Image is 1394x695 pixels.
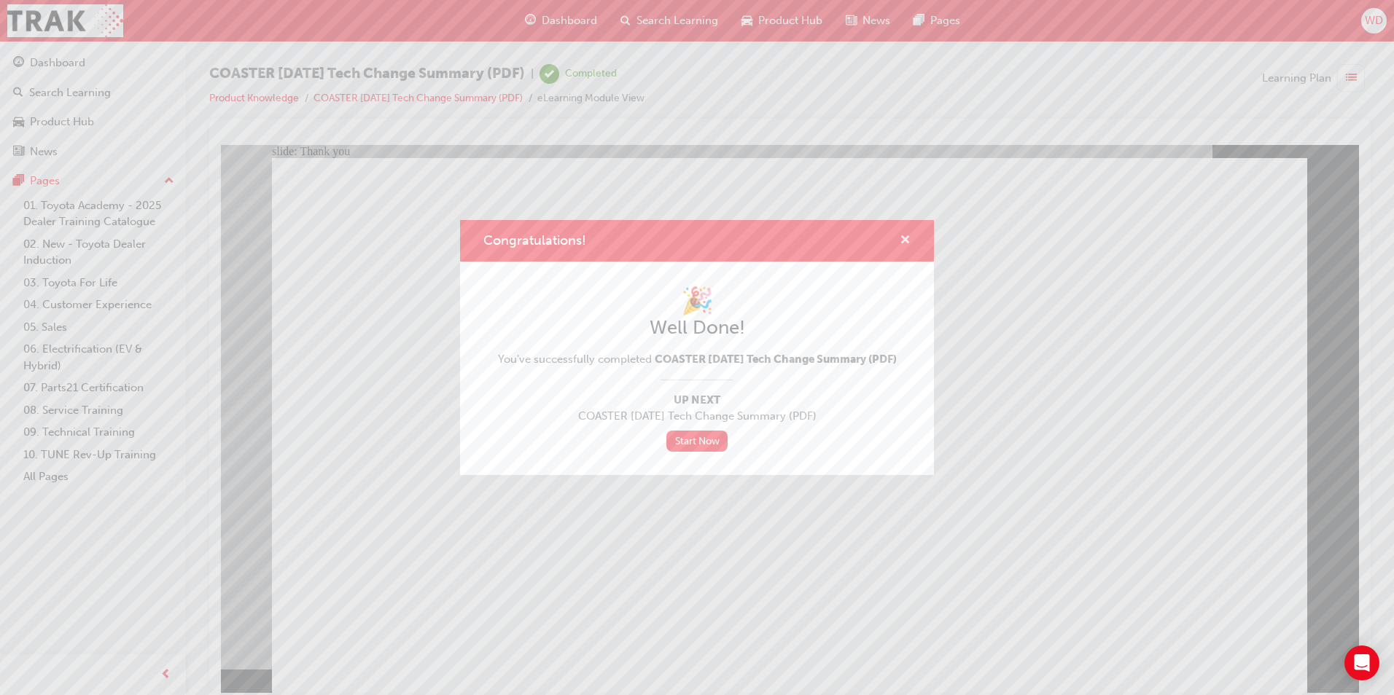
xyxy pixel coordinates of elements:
span: Up Next [498,392,897,409]
button: cross-icon [900,232,911,250]
span: cross-icon [900,235,911,248]
h1: 🎉 [498,285,897,317]
h2: Well Done! [498,316,897,339]
span: COASTER [DATE] Tech Change Summary (PDF) [655,353,897,366]
span: COASTER [DATE] Tech Change Summary (PDF) [498,408,897,425]
span: Congratulations! [483,232,586,248]
div: Open Intercom Messenger [1344,645,1379,680]
span: You've successfully completed [498,353,897,366]
div: Congratulations! [460,220,934,474]
a: Start Now [666,431,728,452]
